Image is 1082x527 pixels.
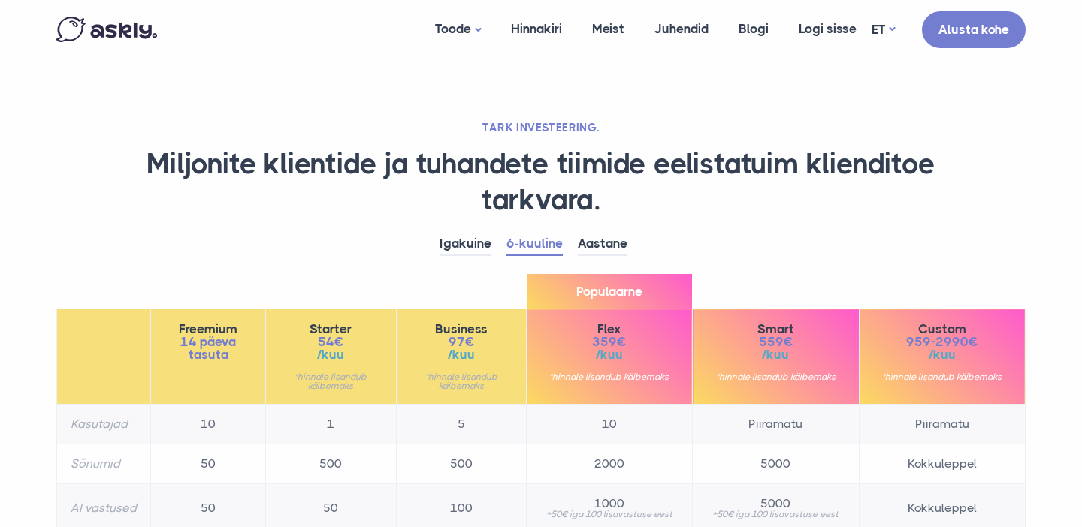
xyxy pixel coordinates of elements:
[266,444,396,484] td: 500
[706,323,845,336] span: Smart
[410,348,512,361] span: /kuu
[151,405,266,444] td: 10
[859,405,1025,444] td: Piiramatu
[410,372,512,390] small: *hinnale lisandub käibemaks
[526,444,692,484] td: 2000
[706,348,845,361] span: /kuu
[57,405,151,444] th: Kasutajad
[410,336,512,348] span: 97€
[706,372,845,381] small: *hinnale lisandub käibemaks
[859,444,1025,484] td: Kokkuleppel
[873,348,1011,361] span: /kuu
[578,233,627,256] a: Aastane
[266,405,396,444] td: 1
[540,372,679,381] small: *hinnale lisandub käibemaks
[56,120,1026,135] h2: TARK INVESTEERING.
[706,336,845,348] span: 559€
[527,274,692,309] span: Populaarne
[693,444,859,484] td: 5000
[396,405,526,444] td: 5
[410,323,512,336] span: Business
[526,405,692,444] td: 10
[540,348,679,361] span: /kuu
[540,336,679,348] span: 359€
[396,444,526,484] td: 500
[280,372,382,390] small: *hinnale lisandub käibemaks
[440,233,491,256] a: Igakuine
[57,444,151,484] th: Sõnumid
[165,323,252,336] span: Freemium
[693,405,859,444] td: Piiramatu
[280,336,382,348] span: 54€
[540,323,679,336] span: Flex
[872,19,895,41] a: ET
[151,444,266,484] td: 50
[922,11,1026,48] a: Alusta kohe
[506,233,563,256] a: 6-kuuline
[165,336,252,361] span: 14 päeva tasuta
[873,372,1011,381] small: *hinnale lisandub käibemaks
[56,17,157,42] img: Askly
[873,336,1011,348] span: 959-2990€
[56,146,1026,218] h1: Miljonite klientide ja tuhandete tiimide eelistatuim klienditoe tarkvara.
[873,323,1011,336] span: Custom
[280,348,382,361] span: /kuu
[280,323,382,336] span: Starter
